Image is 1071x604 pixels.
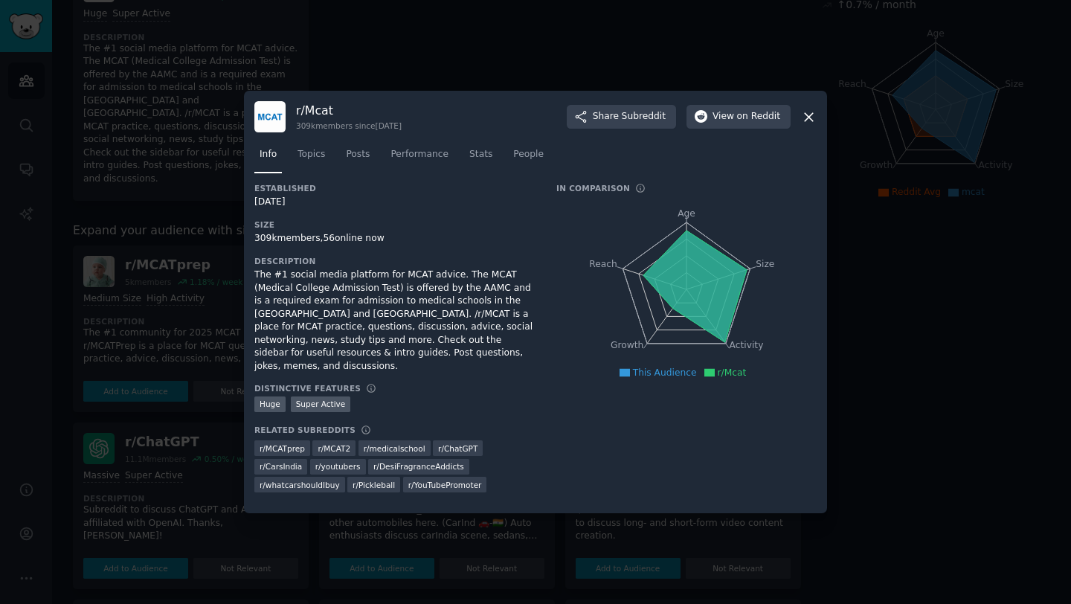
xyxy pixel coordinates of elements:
[593,110,666,123] span: Share
[346,148,370,161] span: Posts
[254,269,535,373] div: The #1 social media platform for MCAT advice. The MCAT (Medical College Admission Test) is offere...
[315,461,361,472] span: r/ youtubers
[353,480,395,490] span: r/ Pickleball
[438,443,477,454] span: r/ ChatGPT
[408,480,482,490] span: r/ YouTubePromoter
[622,110,666,123] span: Subreddit
[260,461,302,472] span: r/ CarsIndia
[364,443,425,454] span: r/ medicalschool
[254,256,535,266] h3: Description
[254,196,535,209] div: [DATE]
[260,443,305,454] span: r/ MCATprep
[678,208,695,219] tspan: Age
[390,148,448,161] span: Performance
[254,143,282,173] a: Info
[254,101,286,132] img: Mcat
[464,143,498,173] a: Stats
[291,396,351,412] div: Super Active
[756,259,774,269] tspan: Size
[254,383,361,393] h3: Distinctive Features
[254,219,535,230] h3: Size
[292,143,330,173] a: Topics
[737,110,780,123] span: on Reddit
[633,367,697,378] span: This Audience
[296,121,402,131] div: 309k members since [DATE]
[611,340,643,350] tspan: Growth
[260,148,277,161] span: Info
[385,143,454,173] a: Performance
[341,143,375,173] a: Posts
[296,103,402,118] h3: r/ Mcat
[373,461,464,472] span: r/ DesiFragranceAddicts
[513,148,544,161] span: People
[297,148,325,161] span: Topics
[589,259,617,269] tspan: Reach
[567,105,676,129] button: ShareSubreddit
[254,425,356,435] h3: Related Subreddits
[730,340,764,350] tspan: Activity
[254,183,535,193] h3: Established
[686,105,791,129] button: Viewon Reddit
[718,367,747,378] span: r/Mcat
[254,232,535,245] div: 309k members, 56 online now
[318,443,350,454] span: r/ MCAT2
[469,148,492,161] span: Stats
[556,183,630,193] h3: In Comparison
[713,110,780,123] span: View
[508,143,549,173] a: People
[260,480,340,490] span: r/ whatcarshouldIbuy
[254,396,286,412] div: Huge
